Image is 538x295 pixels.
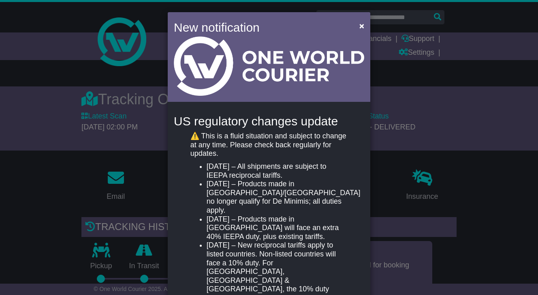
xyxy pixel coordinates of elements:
h4: US regulatory changes update [174,114,364,128]
li: [DATE] – All shipments are subject to IEEPA reciprocal tariffs. [207,162,348,180]
li: [DATE] – Products made in [GEOGRAPHIC_DATA]/[GEOGRAPHIC_DATA] no longer qualify for De Minimis; a... [207,180,348,215]
span: × [359,21,364,30]
button: Close [355,17,368,34]
li: [DATE] – Products made in [GEOGRAPHIC_DATA] will face an extra 40% IEEPA duty, plus existing tari... [207,215,348,241]
p: ⚠️ This is a fluid situation and subject to change at any time. Please check back regularly for u... [190,132,348,158]
h4: New notification [174,18,348,37]
img: Light [174,37,364,96]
